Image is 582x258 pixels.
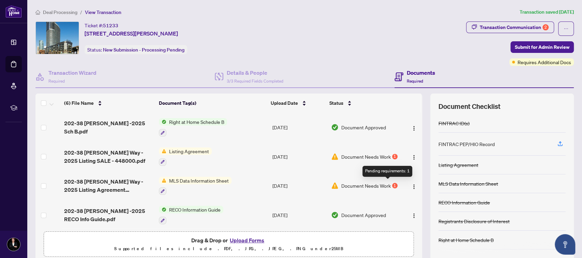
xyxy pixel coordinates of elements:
span: 51233 [103,23,118,29]
th: Document Tag(s) [156,94,268,113]
th: Upload Date [268,94,327,113]
article: Transaction saved [DATE] [520,8,574,16]
img: Profile Icon [7,238,20,251]
button: Status IconMLS Data Information Sheet [159,177,232,195]
td: [DATE] [270,171,328,201]
img: Logo [411,184,417,189]
span: Drag & Drop orUpload FormsSupported files include .PDF, .JPG, .JPEG, .PNG under25MB [44,232,414,257]
img: Document Status [331,211,339,219]
img: Status Icon [159,206,166,213]
span: 3/3 Required Fields Completed [227,78,283,84]
div: Status: [85,45,187,54]
span: [STREET_ADDRESS][PERSON_NAME] [85,29,178,38]
img: IMG-C12365145_1.jpg [36,22,79,54]
span: Document Approved [341,124,386,131]
div: RECO Information Guide [438,199,490,206]
img: Status Icon [159,177,166,184]
img: Document Status [331,153,339,160]
button: Logo [408,151,419,162]
span: Listing Agreement [166,147,212,155]
button: Status IconRECO Information Guide [159,206,223,224]
div: Listing Agreement [438,161,478,169]
p: Supported files include .PDF, .JPG, .JPEG, .PNG under 25 MB [48,245,409,253]
span: 202-38 [PERSON_NAME] -2025 RECO Info Guide.pdf [64,207,153,223]
span: (6) File Name [64,99,94,107]
button: Open asap [555,234,575,255]
span: Document Checklist [438,102,501,111]
span: Requires Additional Docs [518,58,571,66]
span: Required [407,78,423,84]
div: Pending requirements: 1 [362,166,412,177]
li: / [80,8,82,16]
img: Document Status [331,124,339,131]
div: Transaction Communication [480,22,549,33]
img: Status Icon [159,147,166,155]
span: Document Approved [341,211,386,219]
div: Registrants Disclosure of Interest [438,217,510,225]
button: Logo [408,180,419,191]
img: Status Icon [159,118,166,126]
button: Upload Forms [228,236,266,245]
td: [DATE] [270,200,328,230]
img: Logo [411,126,417,131]
img: Logo [411,213,417,218]
button: Logo [408,122,419,133]
div: 2 [542,24,549,30]
span: RECO Information Guide [166,206,223,213]
button: Logo [408,210,419,220]
div: FINTRAC PEP/HIO Record [438,140,495,148]
span: Drag & Drop or [191,236,266,245]
div: Right at Home Schedule B [438,236,494,244]
span: 202-38 [PERSON_NAME] -2025 Sch B.pdf [64,119,153,135]
h4: Documents [407,69,435,77]
button: Status IconRight at Home Schedule B [159,118,227,137]
span: home [35,10,40,15]
h4: Details & People [227,69,283,77]
div: FINTRAC ID(s) [438,119,469,127]
button: Transaction Communication2 [466,21,554,33]
img: logo [5,5,22,18]
span: 202-38 [PERSON_NAME] Way - 2025 Listing SALE - 448000.pdf [64,148,153,165]
span: ellipsis [564,26,568,31]
td: [DATE] [270,142,328,171]
span: Document Needs Work [341,153,391,160]
span: View Transaction [85,9,121,15]
th: (6) File Name [61,94,156,113]
img: Logo [411,155,417,160]
span: MLS Data Information Sheet [166,177,232,184]
span: Upload Date [271,99,298,107]
span: New Submission - Processing Pending [103,47,184,53]
span: Submit for Admin Review [515,42,569,53]
span: Deal Processing [43,9,77,15]
span: 202-38 [PERSON_NAME] Way - 2025 Listing Agreement 44800000 - Data Form.pdf [64,177,153,194]
div: 1 [392,154,398,159]
h4: Transaction Wizard [48,69,96,77]
span: Required [48,78,65,84]
span: Right at Home Schedule B [166,118,227,126]
button: Status IconListing Agreement [159,147,212,166]
img: Document Status [331,182,339,189]
div: MLS Data Information Sheet [438,180,498,187]
td: [DATE] [270,113,328,142]
th: Status [327,94,400,113]
button: Submit for Admin Review [510,41,574,53]
div: 1 [392,183,398,188]
span: Status [329,99,343,107]
div: Ticket #: [85,21,118,29]
span: Document Needs Work [341,182,391,189]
